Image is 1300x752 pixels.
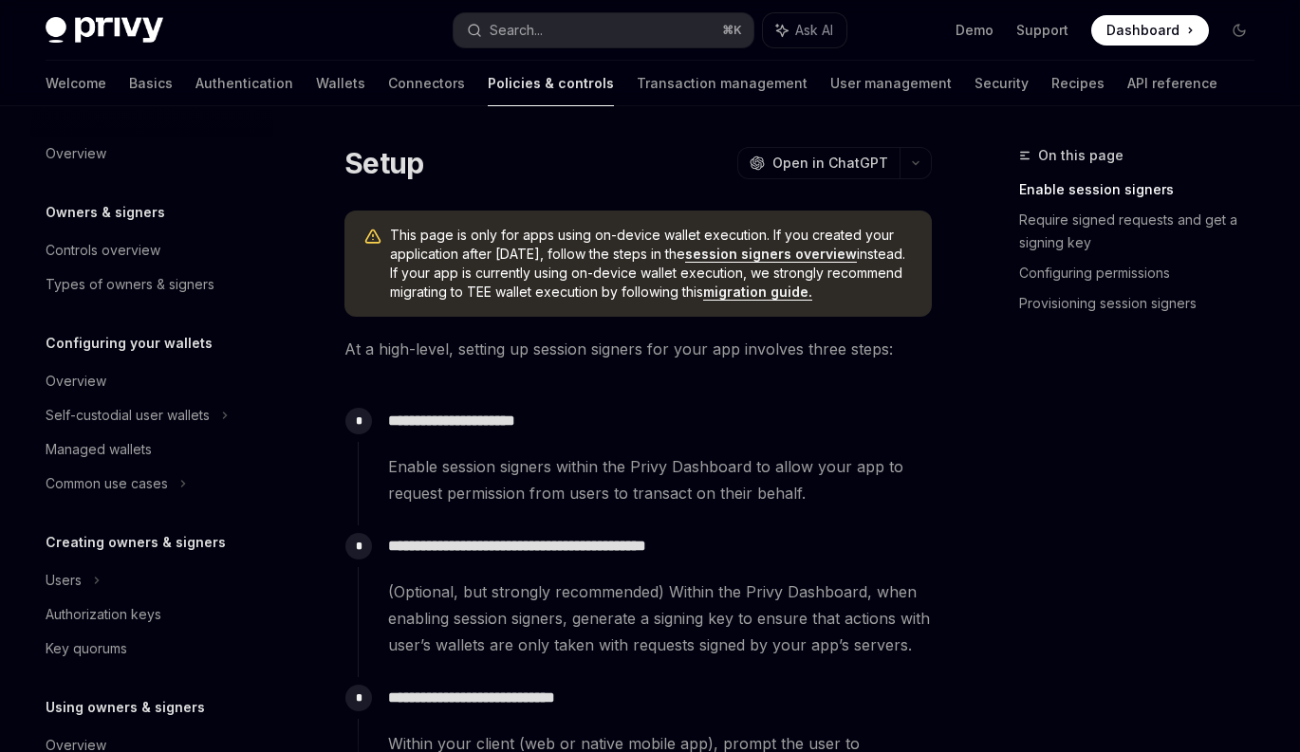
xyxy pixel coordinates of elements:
div: Users [46,569,82,592]
a: Support [1016,21,1068,40]
a: Authorization keys [30,597,273,632]
a: Overview [30,364,273,398]
span: On this page [1038,144,1124,167]
a: Policies & controls [488,61,614,106]
div: Common use cases [46,472,168,495]
a: API reference [1127,61,1217,106]
span: At a high-level, setting up session signers for your app involves three steps: [344,336,932,362]
a: Basics [129,61,173,106]
img: dark logo [46,17,163,44]
a: Require signed requests and get a signing key [1019,205,1270,258]
a: Security [975,61,1029,106]
a: Key quorums [30,632,273,666]
a: Controls overview [30,233,273,267]
span: Dashboard [1106,21,1179,40]
span: (Optional, but strongly recommended) Within the Privy Dashboard, when enabling session signers, g... [388,578,931,658]
div: Overview [46,370,106,393]
h5: Using owners & signers [46,696,205,719]
div: Overview [46,142,106,165]
a: Managed wallets [30,432,273,467]
button: Toggle dark mode [1224,15,1254,46]
div: Self-custodial user wallets [46,404,210,427]
a: Recipes [1051,61,1105,106]
a: Provisioning session signers [1019,288,1270,319]
a: Configuring permissions [1019,258,1270,288]
h5: Owners & signers [46,201,165,224]
svg: Warning [363,228,382,247]
a: migration guide. [703,284,812,301]
h5: Configuring your wallets [46,332,213,355]
div: Search... [490,19,543,42]
a: Connectors [388,61,465,106]
div: Controls overview [46,239,160,262]
div: Types of owners & signers [46,273,214,296]
div: Managed wallets [46,438,152,461]
button: Ask AI [763,13,846,47]
h5: Creating owners & signers [46,531,226,554]
a: Demo [956,21,994,40]
button: Search...⌘K [454,13,753,47]
button: Open in ChatGPT [737,147,900,179]
a: Transaction management [637,61,808,106]
h1: Setup [344,146,423,180]
a: Dashboard [1091,15,1209,46]
a: Types of owners & signers [30,267,273,302]
span: Enable session signers within the Privy Dashboard to allow your app to request permission from us... [388,453,931,506]
div: Key quorums [46,637,127,660]
a: Wallets [316,61,365,106]
a: Authentication [195,61,293,106]
span: This page is only for apps using on-device wallet execution. If you created your application afte... [390,226,913,302]
a: Welcome [46,61,106,106]
span: Ask AI [795,21,833,40]
span: ⌘ K [722,23,742,38]
a: Enable session signers [1019,174,1270,205]
a: Overview [30,137,273,171]
span: Open in ChatGPT [772,154,888,173]
a: User management [830,61,952,106]
a: session signers overview [685,246,857,263]
div: Authorization keys [46,603,161,626]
